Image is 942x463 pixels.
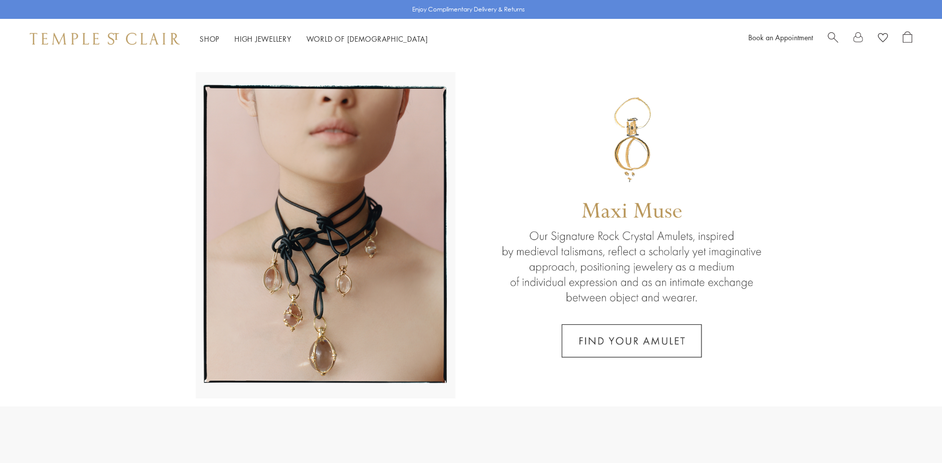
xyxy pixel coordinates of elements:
[200,34,219,44] a: ShopShop
[748,32,813,42] a: Book an Appointment
[892,416,932,453] iframe: Gorgias live chat messenger
[412,4,525,14] p: Enjoy Complimentary Delivery & Returns
[234,34,291,44] a: High JewelleryHigh Jewellery
[306,34,428,44] a: World of [DEMOGRAPHIC_DATA]World of [DEMOGRAPHIC_DATA]
[878,31,888,46] a: View Wishlist
[200,33,428,45] nav: Main navigation
[30,33,180,45] img: Temple St. Clair
[903,31,912,46] a: Open Shopping Bag
[828,31,838,46] a: Search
